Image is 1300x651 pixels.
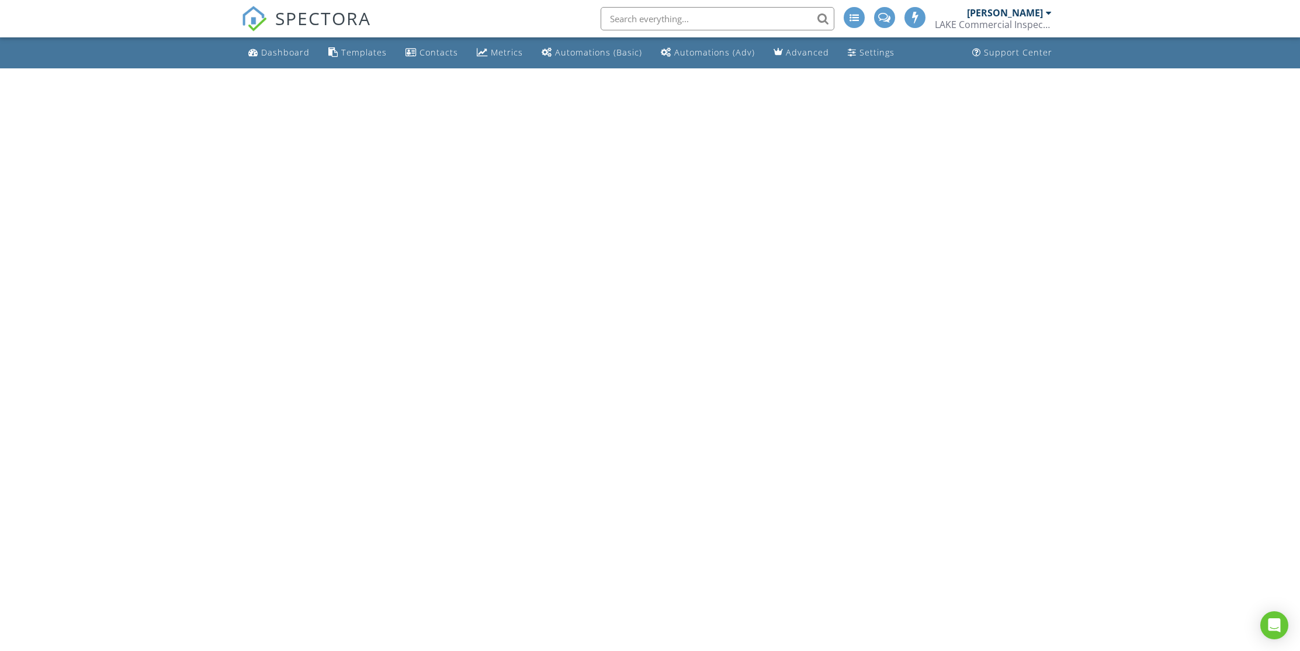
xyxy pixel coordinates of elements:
div: LAKE Commercial Inspections & Consulting, llc. [935,19,1052,30]
a: Settings [843,42,899,64]
a: Advanced [769,42,834,64]
div: Metrics [491,47,523,58]
a: Automations (Basic) [537,42,647,64]
a: SPECTORA [241,16,371,40]
input: Search everything... [601,7,834,30]
img: The Best Home Inspection Software - Spectora [241,6,267,32]
div: Open Intercom Messenger [1260,611,1288,639]
a: Templates [324,42,391,64]
span: SPECTORA [275,6,371,30]
div: [PERSON_NAME] [967,7,1043,19]
a: Metrics [472,42,528,64]
div: Templates [341,47,387,58]
div: Settings [859,47,895,58]
div: Advanced [786,47,829,58]
div: Dashboard [261,47,310,58]
div: Support Center [984,47,1052,58]
a: Contacts [401,42,463,64]
div: Contacts [420,47,458,58]
div: Automations (Adv) [674,47,755,58]
div: Automations (Basic) [555,47,642,58]
a: Automations (Advanced) [656,42,760,64]
a: Dashboard [244,42,314,64]
a: Support Center [968,42,1057,64]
